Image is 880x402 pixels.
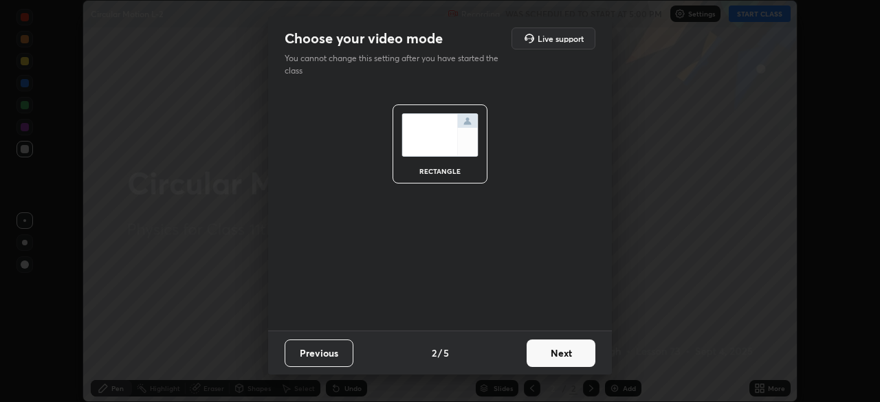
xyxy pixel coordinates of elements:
[538,34,584,43] h5: Live support
[432,346,437,360] h4: 2
[443,346,449,360] h4: 5
[401,113,478,157] img: normalScreenIcon.ae25ed63.svg
[285,30,443,47] h2: Choose your video mode
[527,339,595,367] button: Next
[285,339,353,367] button: Previous
[412,168,467,175] div: rectangle
[438,346,442,360] h4: /
[285,52,507,77] p: You cannot change this setting after you have started the class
